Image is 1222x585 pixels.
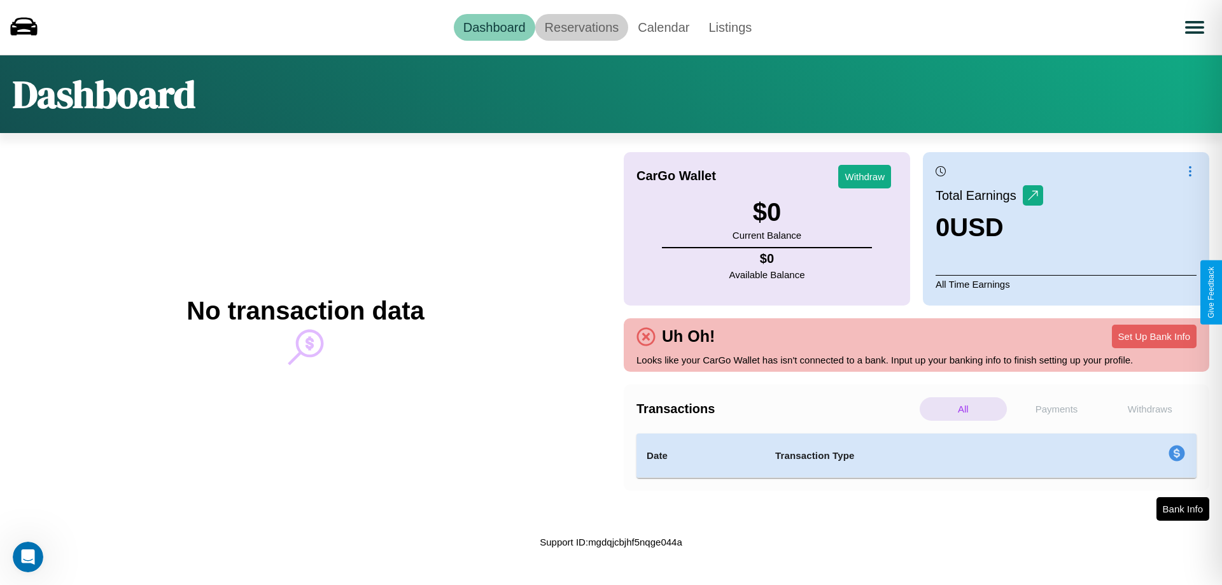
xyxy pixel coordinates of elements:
button: Bank Info [1156,497,1209,521]
h4: Uh Oh! [656,327,721,346]
h4: Transaction Type [775,448,1064,463]
p: All [920,397,1007,421]
p: All Time Earnings [936,275,1197,293]
h2: No transaction data [186,297,424,325]
a: Reservations [535,14,629,41]
h4: $ 0 [729,251,805,266]
a: Dashboard [454,14,535,41]
button: Open menu [1177,10,1212,45]
h1: Dashboard [13,68,195,120]
p: Support ID: mgdqjcbjhf5nqge044a [540,533,682,551]
a: Calendar [628,14,699,41]
button: Set Up Bank Info [1112,325,1197,348]
table: simple table [636,433,1197,478]
p: Payments [1013,397,1100,421]
a: Listings [699,14,761,41]
h4: Date [647,448,755,463]
button: Withdraw [838,165,891,188]
h4: Transactions [636,402,916,416]
p: Withdraws [1106,397,1193,421]
p: Current Balance [733,227,801,244]
h3: $ 0 [733,198,801,227]
p: Total Earnings [936,184,1023,207]
h4: CarGo Wallet [636,169,716,183]
p: Available Balance [729,266,805,283]
div: Give Feedback [1207,267,1216,318]
iframe: Intercom live chat [13,542,43,572]
h3: 0 USD [936,213,1043,242]
p: Looks like your CarGo Wallet has isn't connected to a bank. Input up your banking info to finish ... [636,351,1197,369]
